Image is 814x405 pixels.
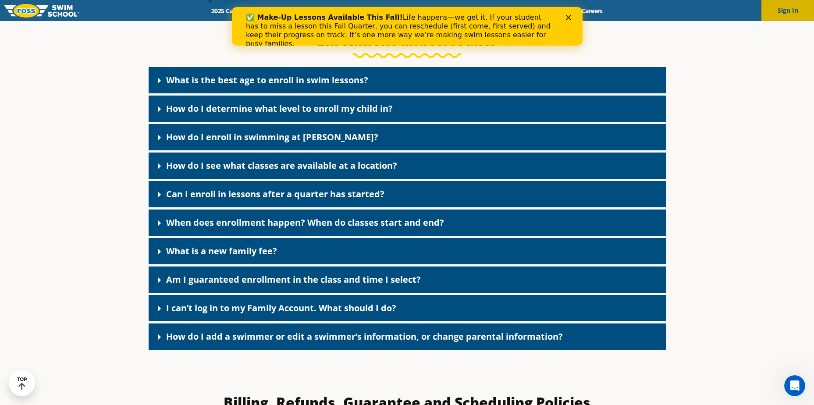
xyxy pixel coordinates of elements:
[4,4,79,18] img: FOSS Swim School Logo
[204,7,259,15] a: 2025 Calendar
[166,74,368,86] a: What is the best age to enroll in swim lessons?
[372,7,454,15] a: About [PERSON_NAME]
[149,96,666,122] div: How do I determine what level to enroll my child in?
[17,377,27,390] div: TOP
[149,67,666,93] div: What is the best age to enroll in swim lessons?
[166,302,396,314] a: I can’t log in to my Family Account. What should I do?
[574,7,610,15] a: Careers
[149,210,666,236] div: When does enrollment happen? When do classes start and end?
[166,160,397,171] a: How do I see what classes are available at a location?
[166,274,421,285] a: Am I guaranteed enrollment in the class and time I select?
[784,375,805,396] iframe: Intercom live chat
[14,6,171,14] b: ✅ Make-Up Lessons Available This Fall!
[166,245,277,257] a: What is a new family fee?
[166,103,393,114] a: How do I determine what level to enroll my child in?
[454,7,547,15] a: Swim Like [PERSON_NAME]
[295,7,372,15] a: Swim Path® Program
[334,8,343,13] div: Close
[200,32,614,50] h3: Enrollment and Accounts
[232,7,583,46] iframe: Intercom live chat banner
[166,330,563,342] a: How do I add a swimmer or edit a swimmer’s information, or change parental information?
[166,217,444,228] a: When does enrollment happen? When do classes start and end?
[149,238,666,264] div: What is a new family fee?
[166,131,378,143] a: How do I enroll in swimming at [PERSON_NAME]?
[546,7,574,15] a: Blog
[149,295,666,321] div: I can’t log in to my Family Account. What should I do?
[149,323,666,350] div: How do I add a swimmer or edit a swimmer’s information, or change parental information?
[259,7,295,15] a: Schools
[149,266,666,293] div: Am I guaranteed enrollment in the class and time I select?
[166,188,384,200] a: Can I enroll in lessons after a quarter has started?
[149,153,666,179] div: How do I see what classes are available at a location?
[14,6,323,41] div: Life happens—we get it. If your student has to miss a lesson this Fall Quarter, you can reschedul...
[149,181,666,207] div: Can I enroll in lessons after a quarter has started?
[149,124,666,150] div: How do I enroll in swimming at [PERSON_NAME]?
